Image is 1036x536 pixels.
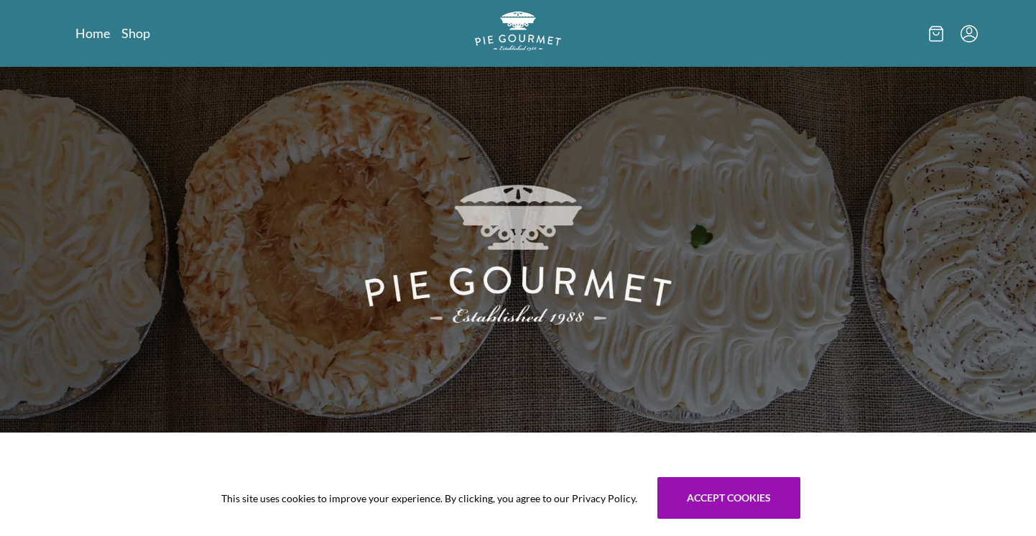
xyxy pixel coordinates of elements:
span: This site uses cookies to improve your experience. By clicking, you agree to our Privacy Policy. [221,491,637,506]
a: Shop [121,24,150,42]
button: Menu [961,25,978,42]
a: Logo [475,11,561,55]
button: Accept cookies [657,477,800,519]
img: logo [475,11,561,51]
a: Home [75,24,110,42]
